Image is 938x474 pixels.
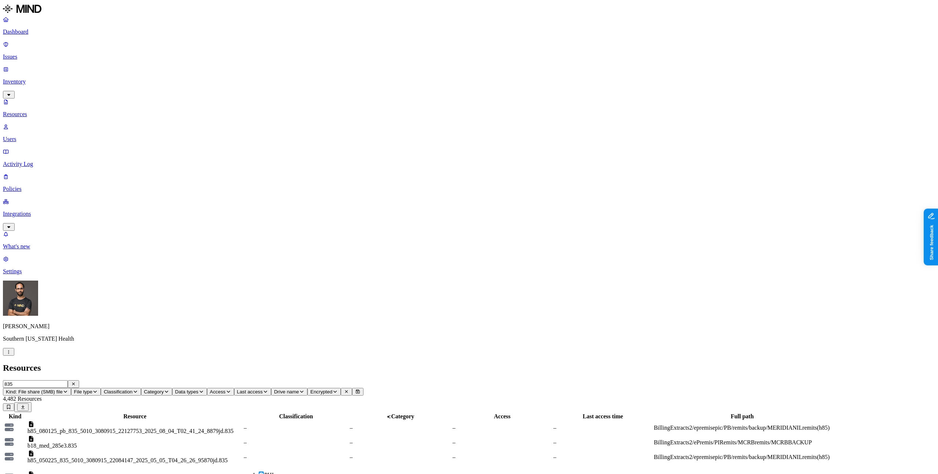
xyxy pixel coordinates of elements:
[3,161,935,167] p: Activity Log
[3,396,42,402] span: 4,482 Resources
[3,186,935,192] p: Policies
[3,363,935,373] h2: Resources
[3,29,935,35] p: Dashboard
[244,425,247,431] span: –
[3,198,935,230] a: Integrations
[3,256,935,275] a: Settings
[3,136,935,142] p: Users
[144,389,164,395] span: Category
[3,53,935,60] p: Issues
[350,454,352,460] span: –
[553,439,556,445] span: –
[3,41,935,60] a: Issues
[104,389,133,395] span: Classification
[3,380,68,388] input: Search
[654,413,831,420] div: Full path
[553,425,556,431] span: –
[27,413,242,420] div: Resource
[654,454,831,460] div: BillingExtracts2/epremisepic/PB/remits/backup/MERIDIANILremits(h85)
[3,336,935,342] p: Southern [US_STATE] Health
[553,454,556,460] span: –
[453,425,455,431] span: –
[3,231,935,250] a: What's new
[654,425,831,431] div: BillingExtracts2/epremisepic/PB/remits/backup/MERIDIANILremits(h85)
[210,389,226,395] span: Access
[3,148,935,167] a: Activity Log
[3,173,935,192] a: Policies
[4,451,14,462] img: fileshare-resource.svg
[4,413,26,420] div: Kind
[654,439,831,446] div: BillingExtracts2/ePremis/PIRemits/MCRBremits/MCRBBACKUP
[3,3,935,16] a: MIND
[553,413,652,420] div: Last access time
[350,425,352,431] span: –
[4,422,14,432] img: fileshare-resource.svg
[244,454,247,460] span: –
[3,111,935,118] p: Resources
[453,454,455,460] span: –
[453,439,455,445] span: –
[3,123,935,142] a: Users
[237,389,263,395] span: Last access
[310,389,332,395] span: Encrypted
[3,268,935,275] p: Settings
[27,457,242,464] div: h85_050225_835_5010_3080915_22084147_2025_05_05_T04_26_26_95870jd.835
[3,211,935,217] p: Integrations
[274,389,299,395] span: Drive name
[3,78,935,85] p: Inventory
[391,413,414,419] span: Category
[244,439,247,445] span: –
[3,66,935,97] a: Inventory
[350,439,352,445] span: –
[6,389,63,395] span: Kind: File share (SMB) file
[244,413,348,420] div: Classification
[3,99,935,118] a: Resources
[27,428,242,434] div: h85_080125_pb_835_5010_3080915_22127753_2025_08_04_T02_41_24_8879jd.835
[3,243,935,250] p: What's new
[3,281,38,316] img: Ohad Abarbanel
[4,437,14,447] img: fileshare-resource.svg
[3,3,41,15] img: MIND
[453,413,552,420] div: Access
[74,389,92,395] span: File type
[3,16,935,35] a: Dashboard
[27,442,242,449] div: b18_med_285e3.835
[175,389,199,395] span: Data types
